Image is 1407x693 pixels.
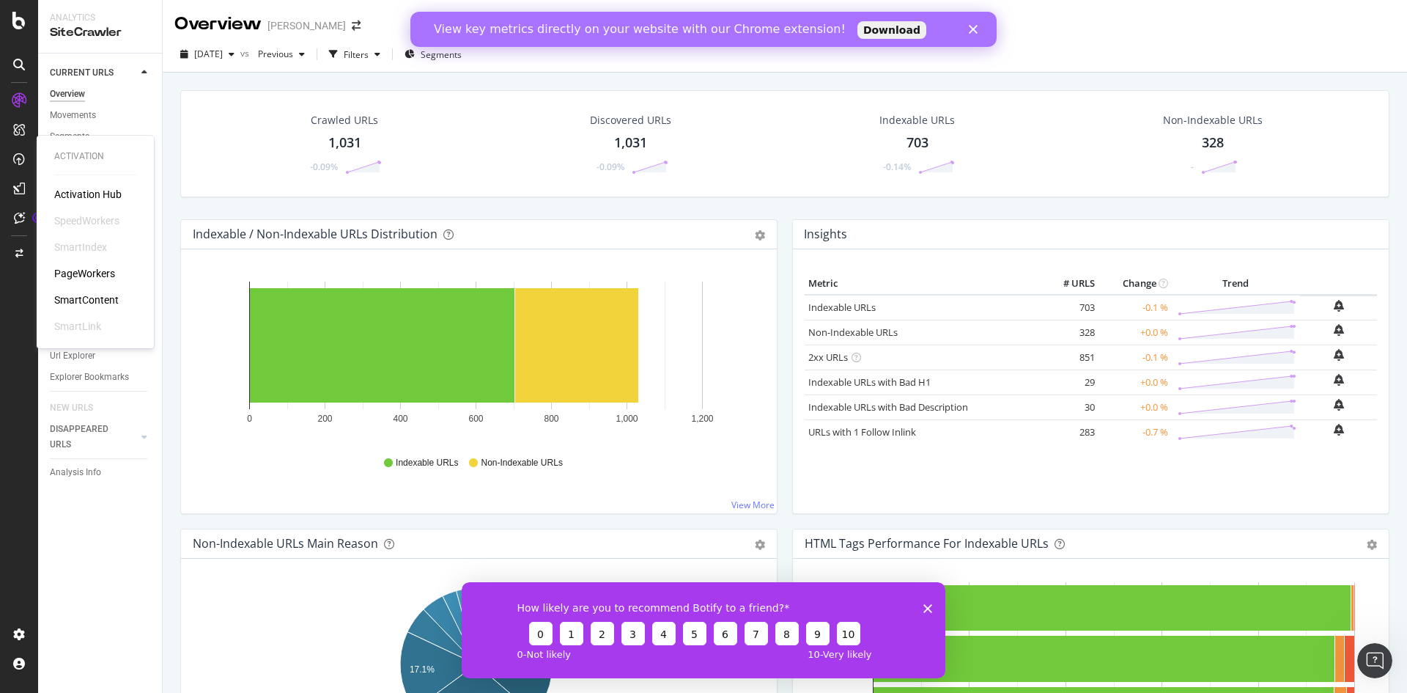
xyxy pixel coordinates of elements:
iframe: Enquête de Botify [462,582,945,678]
div: Fermer [558,13,573,22]
a: Indexable URLs with Bad H1 [808,375,931,389]
div: SiteCrawler [50,24,150,41]
div: Analysis Info [50,465,101,480]
div: Non-Indexable URLs [1163,113,1263,128]
th: Metric [805,273,1040,295]
span: Segments [421,48,462,61]
div: Indexable / Non-Indexable URLs Distribution [193,227,437,241]
div: Movements [50,108,96,123]
div: Tooltip anchor [31,211,44,224]
td: -0.1 % [1098,295,1172,320]
div: Filters [344,48,369,61]
div: bell-plus [1334,424,1344,436]
div: Indexable URLs [879,113,955,128]
div: bell-plus [1334,399,1344,411]
span: vs [240,47,252,59]
div: SmartIndex [54,240,107,254]
div: 1,031 [328,133,361,153]
a: Segments [50,129,152,144]
div: bell-plus [1334,349,1344,361]
a: URLs with 1 Follow Inlink [808,425,916,439]
td: +0.0 % [1098,395,1172,419]
td: +0.0 % [1098,370,1172,395]
td: 30 [1040,395,1098,419]
span: Previous [252,48,293,60]
div: Discovered URLs [590,113,671,128]
div: bell-plus [1334,324,1344,336]
button: [DATE] [174,43,240,66]
div: Overview [174,12,262,37]
div: gear [755,230,765,241]
a: 2xx URLs [808,351,848,364]
td: 29 [1040,370,1098,395]
div: - [1191,161,1194,173]
div: 328 [1202,133,1224,153]
a: Url Explorer [50,348,152,364]
a: PageWorkers [54,266,115,281]
div: gear [1367,540,1377,550]
th: Change [1098,273,1172,295]
div: [PERSON_NAME] [267,18,346,33]
span: 2025 Sep. 22nd [194,48,223,60]
a: Indexable URLs [808,301,876,314]
a: Explorer Bookmarks [50,370,152,385]
div: -0.09% [597,161,624,173]
text: 1,000 [616,414,638,424]
text: 1,200 [691,414,713,424]
a: Non-Indexable URLs [808,326,898,339]
td: +0.0 % [1098,320,1172,345]
th: Trend [1172,273,1300,295]
a: SmartLink [54,319,101,334]
text: 17.1% [410,664,435,675]
iframe: Intercom live chat bannière [410,12,997,47]
div: Activation Hub [54,187,122,202]
text: 800 [544,414,558,424]
div: CURRENT URLS [50,65,114,81]
div: DISAPPEARED URLS [50,422,124,452]
div: Activation [54,150,136,163]
h4: Insights [804,224,847,244]
div: bell-plus [1334,374,1344,386]
button: Segments [399,43,468,66]
td: 703 [1040,295,1098,320]
a: Movements [50,108,152,123]
a: CURRENT URLS [50,65,137,81]
div: gear [755,540,765,550]
div: arrow-right-arrow-left [352,21,361,31]
text: 0 [247,414,252,424]
div: Explorer Bookmarks [50,370,129,385]
text: 400 [393,414,407,424]
a: SmartContent [54,293,119,307]
div: Analytics [50,12,150,24]
button: Filters [323,43,386,66]
div: SpeedWorkers [54,213,119,228]
td: -0.1 % [1098,345,1172,370]
th: # URLS [1040,273,1098,295]
div: Overview [50,87,85,102]
td: 328 [1040,320,1098,345]
td: -0.7 % [1098,419,1172,444]
a: Analysis Info [50,465,152,480]
div: Segments [50,129,89,144]
text: 200 [317,414,332,424]
div: 1,031 [614,133,647,153]
div: HTML Tags Performance for Indexable URLs [805,536,1049,551]
div: Non-Indexable URLs Main Reason [193,536,378,551]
